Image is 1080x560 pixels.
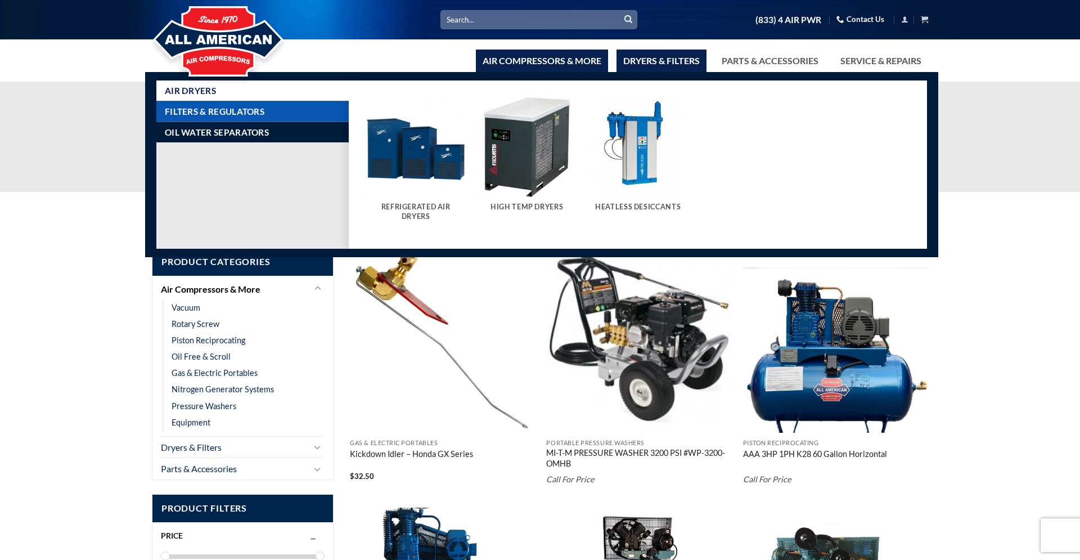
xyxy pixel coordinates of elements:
span: Product Filters [152,495,333,522]
span: $ [350,472,354,481]
button: Toggle [311,462,325,476]
a: Parts & Accessories [161,458,308,480]
img: AAA 3HP 1PH K28 60 Gallon Horizontal [743,248,929,433]
a: View cart [921,12,928,26]
h5: High Temp Dryers [483,203,571,212]
button: Toggle [311,282,325,295]
bdi: 32.50 [350,472,374,481]
p: Portable Pressure Washers [546,440,732,447]
a: AAA 3HP 1PH K28 60 Gallon Horizontal [743,449,887,462]
a: Oil Free & Scroll [172,348,231,365]
input: Search… [440,10,637,29]
h5: Heatless Desiccants [593,203,682,212]
span: Filters & Regulators [165,107,264,116]
a: Contact Us [836,11,884,28]
a: Piston Reciprocating [172,332,245,348]
span: Price [161,531,183,540]
img: Kickdown Idler - Honda GX Series [350,248,535,433]
button: Toggle [311,440,325,454]
a: Equipment [172,414,210,431]
span: Oil Water Separators [165,128,269,137]
a: Parts & Accessories [715,50,825,72]
a: Vacuum [172,299,200,316]
span: Product Categories [152,248,333,276]
img: Refrigerated Air Dryers [366,97,466,198]
p: Piston Reciprocating [743,440,929,447]
span: Air Dryers [165,86,216,95]
a: Dryers & Filters [161,437,308,458]
button: Submit [620,11,637,28]
a: Dryers & Filters [616,50,706,72]
a: Visit product category Refrigerated Air Dryers [366,97,466,232]
a: Air Compressors & More [161,279,308,300]
img: Heatless Desiccants [588,97,688,198]
a: Pressure Washers [172,398,236,414]
a: Visit product category Heatless Desiccants [588,97,688,223]
h5: Refrigerated Air Dryers [371,203,460,221]
img: MI-T-M PRESSURE WASHER 3200 PSI #WP-3200-OMHB [546,248,732,433]
a: Visit product category High Temp Dryers [477,97,577,223]
img: High Temp Dryers [477,97,577,198]
a: (833) 4 AIR PWR [755,10,821,30]
a: Login [901,12,908,26]
a: Nitrogen Generator Systems [172,381,274,397]
a: Gas & Electric Portables [172,365,258,381]
a: Air Compressors & More [476,50,608,72]
em: Call For Price [546,474,595,484]
a: Kickdown Idler – Honda GX Series [350,449,473,462]
a: Service & Repairs [834,50,928,72]
a: MI-T-M PRESSURE WASHER 3200 PSI #WP-3200-OMHB [546,448,732,471]
em: Call For Price [743,474,791,484]
a: Rotary Screw [172,316,219,332]
p: Gas & Electric Portables [350,440,535,447]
